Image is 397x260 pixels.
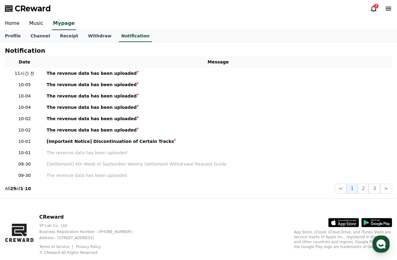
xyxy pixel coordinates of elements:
[25,30,55,42] a: Channel
[47,127,390,133] a: The revenue data has been uploaded
[47,127,137,133] div: The revenue data has been uploaded
[369,184,380,193] button: 3
[55,30,83,42] a: Receipt
[347,184,358,193] button: 1
[47,138,174,145] div: [Important Notice] Discontinuation of Certain Tracks
[7,116,42,122] p: 10-02
[47,116,390,122] a: The revenue data has been uploaded
[47,70,390,77] a: The revenue data has been uploaded
[20,186,23,191] strong: 1
[119,30,152,42] a: Notification
[370,5,377,12] a: 7
[47,93,137,99] div: The revenue data has been uploaded
[44,56,392,68] th: Message
[7,82,42,88] p: 10-05
[39,235,142,240] p: Address : [STREET_ADDRESS]
[5,47,45,54] h4: Notification
[25,186,31,191] strong: 10
[47,82,390,88] a: The revenue data has been uploaded
[380,184,392,193] button: >
[83,30,116,42] a: Withdraw
[47,116,137,122] div: The revenue data has been uploaded
[47,138,390,145] a: [Important Notice] Discontinuation of Certain Tracks
[358,184,369,193] button: 2
[76,245,101,249] a: Privacy Policy
[39,213,142,221] p: CReward
[15,4,51,13] span: CReward
[39,229,142,234] p: Business Registration Number : [PHONE_NUMBER]
[374,4,379,9] div: 7
[10,186,16,191] strong: 29
[47,93,390,99] a: The revenue data has been uploaded
[52,17,76,30] a: Mypage
[7,161,42,167] p: 09-30
[7,150,42,156] p: 10-01
[47,82,137,88] div: The revenue data has been uploaded
[7,93,42,99] p: 10-04
[7,70,42,77] p: 11시간 전
[47,161,390,167] a: [Settlement] 4th Week of September Weekly Settlement Withdrawal Request Guide
[5,185,31,192] p: All of -
[39,245,74,249] a: Terms of Service
[294,230,392,249] p: App Store, iCloud, iCloud Drive, and iTunes Store are service marks of Apple Inc., registered in ...
[335,184,347,193] button: <
[47,172,390,179] a: The revenue data has been uploaded
[7,172,42,179] p: 09-30
[7,138,42,145] p: 10-01
[47,104,390,111] a: The revenue data has been uploaded
[24,17,48,30] a: Music
[5,56,44,68] th: Date
[39,223,142,228] p: YP Lab Co., Ltd.
[7,104,42,111] p: 10-04
[47,150,390,156] a: The revenue data has been uploaded
[7,127,42,133] p: 10-02
[47,70,137,77] div: The revenue data has been uploaded
[39,250,142,255] p: © CReward All Rights Reserved.
[5,4,51,13] a: CReward
[47,104,137,111] div: The revenue data has been uploaded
